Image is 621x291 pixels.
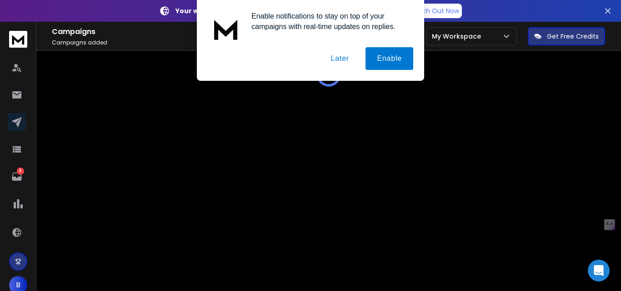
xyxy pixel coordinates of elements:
button: Later [319,47,360,70]
div: Open Intercom Messenger [588,260,610,281]
div: Enable notifications to stay on top of your campaigns with real-time updates on replies. [244,11,413,32]
p: 3 [17,168,24,175]
a: 3 [8,168,26,186]
button: Enable [366,47,413,70]
img: notification icon [208,11,244,47]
